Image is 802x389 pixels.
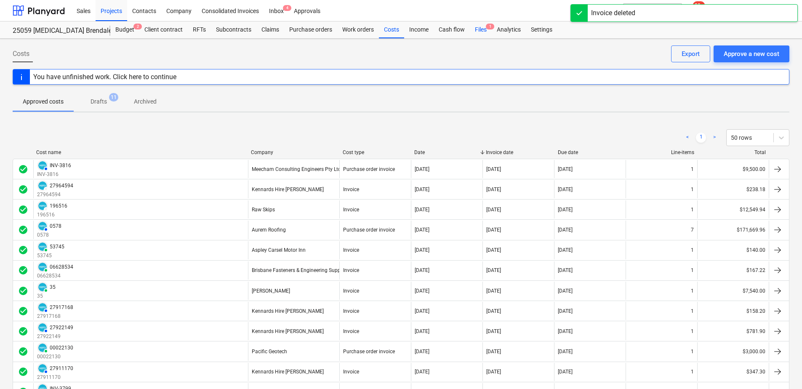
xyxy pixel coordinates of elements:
[37,272,73,280] p: 06628534
[709,133,719,143] a: Next page
[379,21,404,38] div: Costs
[697,282,769,300] div: $7,540.00
[37,160,48,171] div: Invoice has been synced with Xero and its status is currently AUTHORISED
[91,97,107,106] p: Drafts
[50,163,71,168] div: INV-3816
[558,328,573,334] div: [DATE]
[343,288,359,294] div: Invoice
[110,21,139,38] div: Budget
[50,304,73,310] div: 27917168
[414,149,479,155] div: Date
[486,328,501,334] div: [DATE]
[558,149,623,155] div: Due date
[37,221,48,232] div: Invoice has been synced with Xero and its status is currently AUTHORISED
[18,367,28,377] span: check_circle
[682,133,693,143] a: Previous page
[38,303,47,312] img: xero.svg
[252,288,290,294] div: [PERSON_NAME]
[252,166,341,172] div: Meecham Consulting Engineers Pty Ltd
[283,5,291,11] span: 4
[486,227,501,233] div: [DATE]
[38,202,47,210] img: xero.svg
[415,247,429,253] div: [DATE]
[38,364,47,373] img: xero.svg
[50,365,73,371] div: 27911170
[343,166,395,172] div: Purchase order invoice
[256,21,284,38] a: Claims
[697,302,769,320] div: $158.20
[343,207,359,213] div: Invoice
[37,200,48,211] div: Invoice has been synced with Xero and its status is currently DRAFT
[724,48,779,59] div: Approve a new cost
[37,363,48,374] div: Invoice has been synced with Xero and its status is currently AUTHORISED
[691,349,694,354] div: 1
[252,187,324,192] div: Kennards Hire [PERSON_NAME]
[36,149,244,155] div: Cost name
[284,21,337,38] a: Purchase orders
[37,261,48,272] div: Invoice has been synced with Xero and its status is currently PAID
[470,21,492,38] a: Files1
[691,369,694,375] div: 1
[337,21,379,38] a: Work orders
[486,24,494,29] span: 1
[252,369,324,375] div: Kennards Hire [PERSON_NAME]
[37,302,48,313] div: Invoice has been synced with Xero and its status is currently AUTHORISED
[38,222,47,230] img: xero.svg
[18,367,28,377] div: Invoice was approved
[691,247,694,253] div: 1
[558,207,573,213] div: [DATE]
[18,265,28,275] span: check_circle
[13,49,29,59] span: Costs
[18,286,28,296] span: check_circle
[50,325,73,330] div: 27922149
[37,374,73,381] p: 27911170
[18,184,28,194] div: Invoice was approved
[37,313,73,320] p: 27917168
[139,21,188,38] a: Client contract
[252,349,287,354] div: Pacific Geotech
[38,323,47,332] img: xero.svg
[415,328,429,334] div: [DATE]
[18,326,28,336] div: Invoice was approved
[629,149,694,155] div: Line-items
[50,203,67,209] div: 196516
[691,166,694,172] div: 1
[415,349,429,354] div: [DATE]
[526,21,557,38] div: Settings
[50,223,61,229] div: 0578
[701,149,766,155] div: Total
[38,161,47,170] img: xero.svg
[50,345,73,351] div: 00022130
[415,166,429,172] div: [DATE]
[486,288,501,294] div: [DATE]
[696,133,706,143] a: Page 1 is your current page
[18,225,28,235] div: Invoice was approved
[50,183,73,189] div: 27964594
[18,346,28,357] div: Invoice was approved
[343,349,395,354] div: Purchase order invoice
[591,8,635,18] div: Invoice deleted
[18,286,28,296] div: Invoice was approved
[343,187,359,192] div: Invoice
[486,207,501,213] div: [DATE]
[251,149,336,155] div: Company
[18,245,28,255] div: Invoice was approved
[343,308,359,314] div: Invoice
[18,164,28,174] div: Invoice was approved
[404,21,434,38] div: Income
[37,293,56,300] p: 35
[415,288,429,294] div: [DATE]
[343,369,359,375] div: Invoice
[415,207,429,213] div: [DATE]
[37,252,64,259] p: 53745
[37,241,48,252] div: Invoice has been synced with Xero and its status is currently PAID
[697,363,769,381] div: $347.30
[23,97,64,106] p: Approved costs
[486,247,501,253] div: [DATE]
[188,21,211,38] div: RFTs
[343,267,359,273] div: Invoice
[37,322,48,333] div: Invoice has been synced with Xero and its status is currently AUTHORISED
[37,282,48,293] div: Invoice has been synced with Xero and its status is currently PAID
